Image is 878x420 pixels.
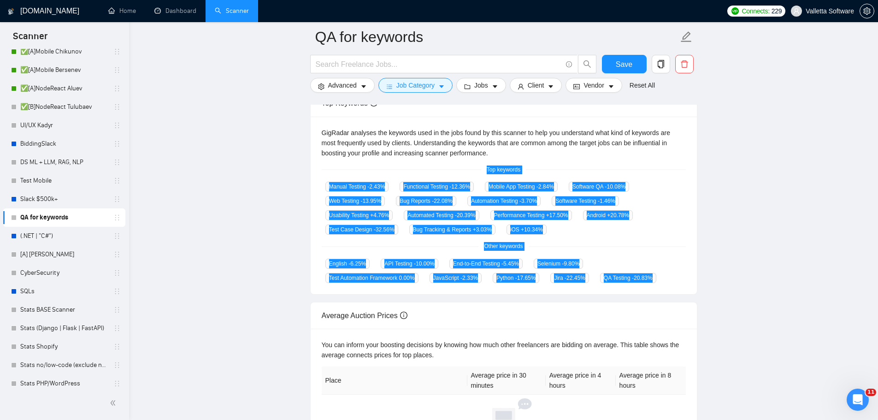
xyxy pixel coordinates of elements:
[310,78,375,93] button: settingAdvancedcaret-down
[360,198,381,204] span: -13.95 %
[616,59,632,70] span: Save
[630,80,655,90] a: Reset All
[20,227,108,245] a: (.NET | "C#")
[478,242,528,251] span: Other keywords
[20,208,108,227] a: QA for keywords
[632,275,653,281] span: -20.83 %
[652,60,670,68] span: copy
[113,361,121,369] span: holder
[20,172,108,190] a: Test Mobile
[20,282,108,301] a: SQLs
[481,166,526,174] span: Top keywords
[399,275,415,281] span: 0.00 %
[20,190,108,208] a: Slack $500k+
[430,273,482,283] span: JavaScript
[20,61,108,79] a: ✅[A]Mobile Bersenev
[325,196,385,206] span: Web Testing
[536,183,554,190] span: -2.84 %
[607,212,629,219] span: +20.78 %
[20,319,108,337] a: Stats (Django | Flask | FastAPI)
[548,83,554,90] span: caret-down
[772,6,782,16] span: 229
[404,210,479,220] span: Automated Testing
[113,343,121,350] span: holder
[515,275,536,281] span: -17.65 %
[455,212,476,219] span: -20.39 %
[113,122,121,129] span: holder
[113,103,121,111] span: holder
[616,367,686,395] th: Average price in 8 hours
[400,182,474,192] span: Functional Testing
[154,7,196,15] a: dashboardDashboard
[449,259,523,269] span: End-to-End Testing
[20,301,108,319] a: Stats BASE Scanner
[492,83,498,90] span: caret-down
[519,198,537,204] span: -3.70 %
[113,214,121,221] span: holder
[113,380,121,387] span: holder
[432,198,453,204] span: -22.08 %
[456,78,506,93] button: folderJobscaret-down
[565,275,585,281] span: -22.45 %
[566,61,572,67] span: info-circle
[546,212,568,219] span: +17.50 %
[325,259,370,269] span: English
[562,260,579,267] span: -9.80 %
[467,367,546,395] th: Average price in 30 minutes
[467,196,541,206] span: Automation Testing
[493,273,539,283] span: Python
[742,6,769,16] span: Connects:
[348,260,366,267] span: -6.25 %
[113,288,121,295] span: holder
[602,55,647,73] button: Save
[113,251,121,258] span: holder
[464,83,471,90] span: folder
[608,83,614,90] span: caret-down
[20,79,108,98] a: ✅[A]NodeReact Aluev
[113,140,121,148] span: holder
[676,60,693,68] span: delete
[20,337,108,356] a: Stats Shopify
[550,273,589,283] span: Jira
[578,55,596,73] button: search
[113,325,121,332] span: holder
[473,226,492,233] span: +3.03 %
[20,264,108,282] a: CyberSecurity
[20,116,108,135] a: UI/UX Kadyr
[360,83,367,90] span: caret-down
[113,306,121,314] span: holder
[113,195,121,203] span: holder
[20,98,108,116] a: ✅[B]NodeReact Tulubaev
[552,196,619,206] span: Software Testing
[113,48,121,55] span: holder
[860,4,874,18] button: setting
[20,42,108,61] a: ✅[A]Mobile Chikunov
[20,374,108,393] a: Stats PHP/WordPress
[510,78,562,93] button: userClientcaret-down
[113,159,121,166] span: holder
[325,273,418,283] span: Test Automation Framework
[534,259,583,269] span: Selenium
[438,83,445,90] span: caret-down
[675,55,694,73] button: delete
[521,226,543,233] span: +10.34 %
[378,78,453,93] button: barsJob Categorycaret-down
[315,25,678,48] input: Scanner name...
[113,66,121,74] span: holder
[414,260,435,267] span: -10.00 %
[400,312,407,319] span: info-circle
[490,210,572,220] span: Performance Testing
[322,128,686,158] div: GigRadar analyses the keywords used in the jobs found by this scanner to help you understand what...
[322,367,467,395] th: Place
[108,7,136,15] a: homeHome
[474,80,488,90] span: Jobs
[113,232,121,240] span: holder
[113,177,121,184] span: holder
[573,83,580,90] span: idcard
[507,225,547,235] span: iOS
[731,7,739,15] img: upwork-logo.png
[409,225,495,235] span: Bug Tracking & Reports
[386,83,393,90] span: bars
[113,85,121,92] span: holder
[325,182,389,192] span: Manual Testing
